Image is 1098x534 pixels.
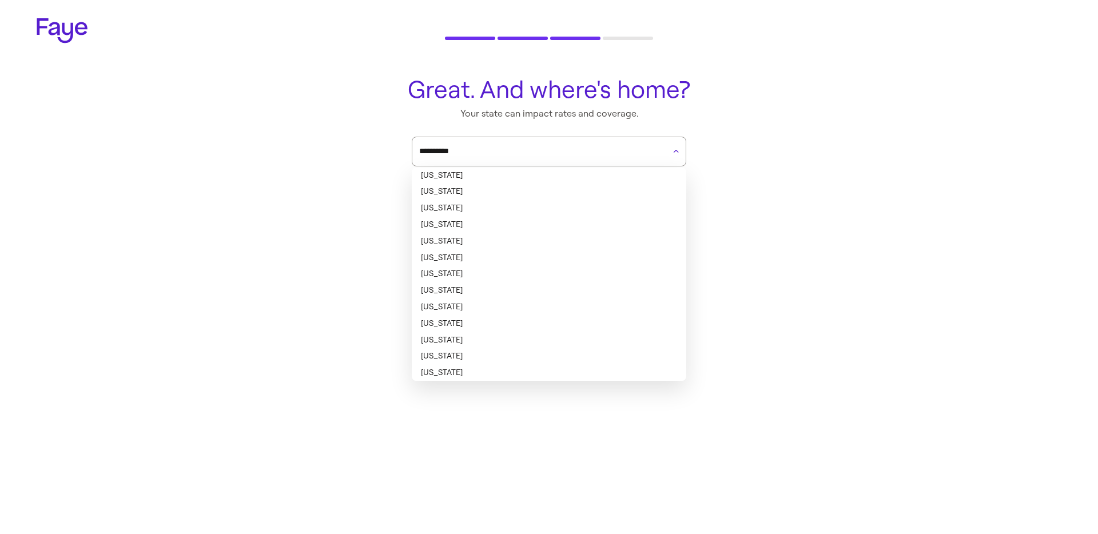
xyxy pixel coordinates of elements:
[412,299,686,316] li: [US_STATE]
[412,316,686,332] li: [US_STATE]
[412,250,686,266] li: [US_STATE]
[412,266,686,282] li: [US_STATE]
[405,77,693,103] h1: Great. And where's home?
[412,217,686,233] li: [US_STATE]
[412,348,686,365] li: [US_STATE]
[412,282,686,299] li: [US_STATE]
[412,365,686,381] li: [US_STATE]
[412,332,686,349] li: [US_STATE]
[405,107,693,120] p: Your state can impact rates and coverage.
[412,233,686,250] li: [US_STATE]
[412,200,686,217] li: [US_STATE]
[412,184,686,200] li: [US_STATE]
[412,168,686,184] li: [US_STATE]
